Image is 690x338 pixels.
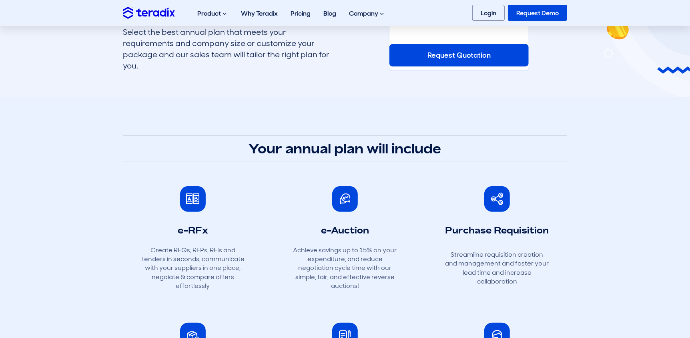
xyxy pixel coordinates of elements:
[321,225,369,236] h3: e-Auction
[191,1,235,26] div: Product
[445,250,549,286] p: Streamline requisition creation and management and faster your lead time and increase collaboration
[472,5,505,21] a: Login
[123,7,175,18] img: Teradix logo
[508,5,567,21] a: Request Demo
[141,246,245,291] p: Create RFQs, RFPs, RFIs and Tenders in seconds, communicate with your suppliers in one place, neg...
[445,225,549,236] h3: Purchase Requisition
[123,26,331,71] div: Select the best annual plan that meets your requirements and company size or customize your packa...
[284,1,317,26] a: Pricing
[343,1,392,26] div: Company
[235,1,284,26] a: Why Teradix
[317,1,343,26] a: Blog
[389,44,529,66] div: Request Quotation
[249,141,441,156] strong: Your annual plan will include
[293,246,397,291] p: Achieve savings up to 15% on your expenditure, and reduce negotiation cycle time with our simple,...
[637,285,679,327] iframe: Chatbot
[178,225,208,236] h3: e-RFx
